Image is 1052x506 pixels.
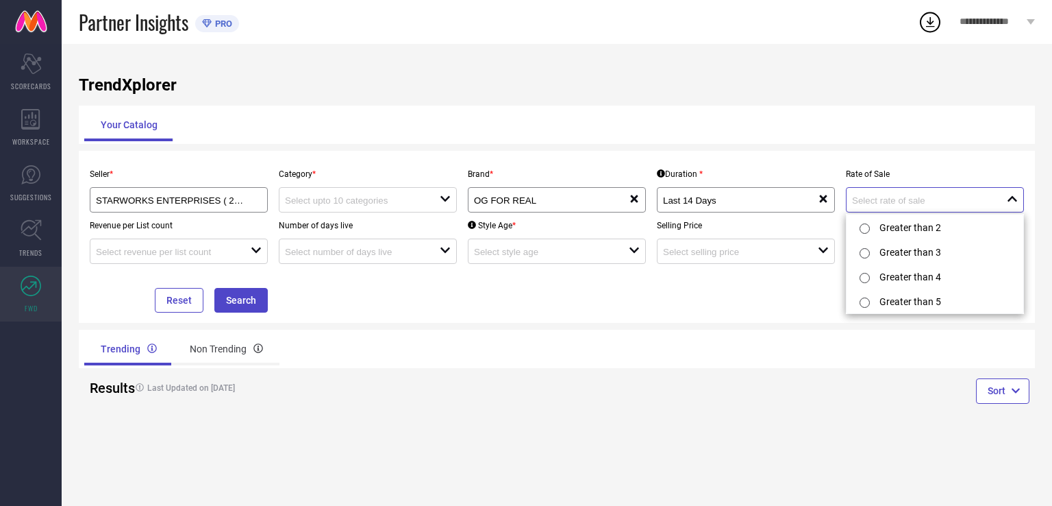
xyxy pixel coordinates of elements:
[847,239,1023,264] li: Greater than 3
[96,247,235,257] input: Select revenue per list count
[976,378,1029,403] button: Sort
[279,221,457,230] p: Number of days live
[663,193,818,206] div: Last 14 Days
[846,169,1024,179] p: Rate of Sale
[96,193,262,206] div: STARWORKS ENTERPRISES ( 23917 )
[468,221,516,230] div: Style Age
[657,169,703,179] div: Duration
[279,169,457,179] p: Category
[474,195,613,206] input: Select brands
[663,247,802,257] input: Select selling price
[657,221,835,230] p: Selling Price
[847,264,1023,289] li: Greater than 4
[285,195,424,206] input: Select upto 10 categories
[663,195,802,206] input: Select Duration
[19,248,42,258] span: TRENDS
[79,75,1035,95] h1: TrendXplorer
[25,303,38,313] span: FWD
[84,333,173,365] div: Trending
[11,81,51,91] span: SCORECARDS
[173,333,279,365] div: Non Trending
[212,19,232,29] span: PRO
[10,192,52,202] span: SUGGESTIONS
[847,215,1023,239] li: Greater than 2
[90,169,268,179] p: Seller
[852,195,991,206] input: Select rate of sale
[155,288,203,313] button: Reset
[847,289,1023,313] li: Greater than 5
[90,380,118,396] h2: Results
[474,247,613,257] input: Select style age
[214,288,268,313] button: Search
[84,108,174,141] div: Your Catalog
[90,221,268,230] p: Revenue per List count
[918,10,942,34] div: Open download list
[96,195,245,206] input: Select seller
[285,247,424,257] input: Select number of days live
[12,136,50,147] span: WORKSPACE
[468,169,646,179] p: Brand
[79,8,188,36] span: Partner Insights
[474,193,629,206] div: OG FOR REAL
[129,383,507,393] h4: Last Updated on [DATE]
